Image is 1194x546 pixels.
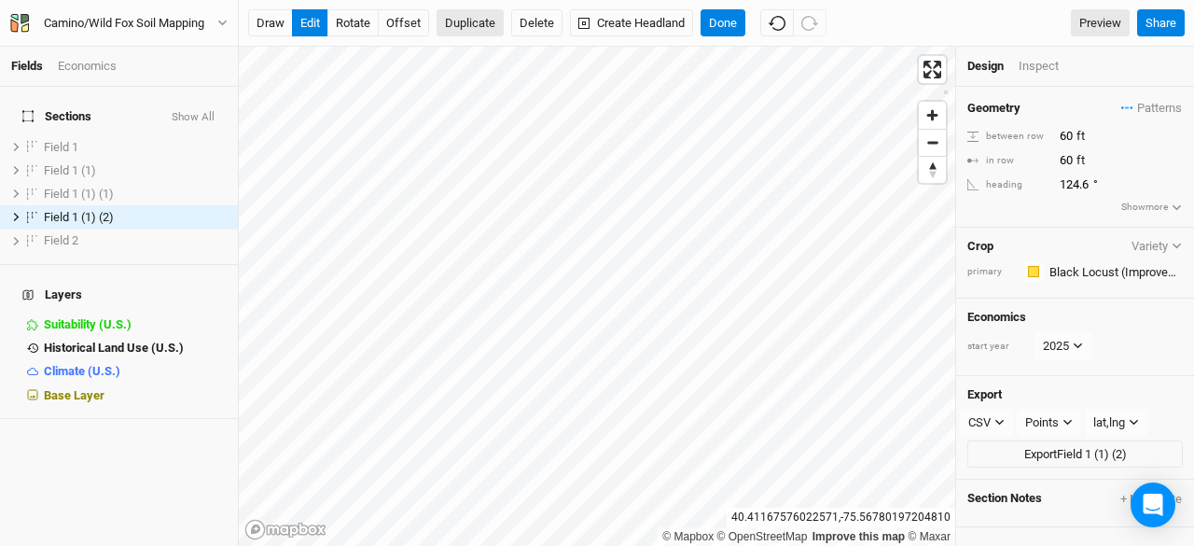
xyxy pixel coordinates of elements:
button: Done [701,9,745,37]
button: lat,lng [1085,409,1147,437]
div: Field 1 (1) [44,163,227,178]
div: Economics [58,58,117,75]
div: Field 1 (1) (1) [44,187,227,202]
h4: Export [967,387,1183,402]
button: Show All [171,111,215,124]
div: lat,lng [1093,413,1125,432]
button: Redo (^Z) [793,9,826,37]
span: Field 1 [44,140,78,154]
button: Patterns [1120,98,1183,119]
a: Improve this map [812,530,905,543]
a: Mapbox [662,530,714,543]
button: Showmore [1120,199,1183,216]
button: offset [378,9,429,37]
button: Create Headland [570,9,693,37]
a: OpenStreetMap [717,530,808,543]
div: primary [967,265,1014,279]
div: between row [967,130,1049,144]
span: Field 2 [44,233,78,247]
button: rotate [327,9,379,37]
button: ExportField 1 (1) (2) [967,441,1183,469]
h4: Economics [967,310,1183,325]
input: Black Locust (Improved) [1044,260,1183,283]
div: Camino/Wild Fox Soil Mapping [44,14,204,33]
div: Historical Land Use (U.S.) [44,341,227,356]
div: heading [967,178,1049,192]
div: Open Intercom Messenger [1131,483,1175,527]
a: Preview [1071,9,1130,37]
div: start year [967,340,1033,354]
button: Undo (^z) [760,9,794,37]
div: 40.41167576022571 , -75.56780197204810 [727,508,955,527]
span: Field 1 (1) (2) [44,210,114,224]
button: Share [1137,9,1185,37]
div: Field 1 (1) (2) [44,210,227,225]
button: Enter fullscreen [919,56,946,83]
button: CSV [960,409,1013,437]
button: Duplicate [437,9,504,37]
button: Points [1017,409,1081,437]
span: Section Notes [967,491,1042,508]
div: in row [967,154,1049,168]
div: Inspect [1019,58,1085,75]
a: Fields [11,59,43,73]
div: Field 1 [44,140,227,155]
h4: Geometry [967,101,1020,116]
span: Suitability (U.S.) [44,317,132,331]
span: Base Layer [44,388,104,402]
div: Suitability (U.S.) [44,317,227,332]
button: edit [292,9,328,37]
span: Zoom out [919,130,946,156]
div: Base Layer [44,388,227,403]
button: Zoom out [919,129,946,156]
span: Reset bearing to north [919,157,946,183]
span: Field 1 (1) [44,163,96,177]
div: Climate (U.S.) [44,364,227,379]
h4: Layers [11,276,227,314]
a: Mapbox logo [244,519,326,540]
div: Design [967,58,1004,75]
div: CSV [968,413,991,432]
a: Maxar [908,530,951,543]
button: + New Note [1119,491,1183,508]
button: 2025 [1034,332,1091,360]
button: Camino/Wild Fox Soil Mapping [9,13,229,34]
span: Field 1 (1) (1) [44,187,114,201]
span: Sections [22,109,91,124]
span: Climate (U.S.) [44,364,120,378]
canvas: Map [239,47,955,546]
button: Zoom in [919,102,946,129]
span: Historical Land Use (U.S.) [44,341,184,355]
button: draw [248,9,293,37]
button: Delete [511,9,562,37]
div: Points [1025,413,1059,432]
div: Field 2 [44,233,227,248]
button: Reset bearing to north [919,156,946,183]
button: Variety [1131,239,1183,253]
h4: Crop [967,239,993,254]
span: Patterns [1121,99,1182,118]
